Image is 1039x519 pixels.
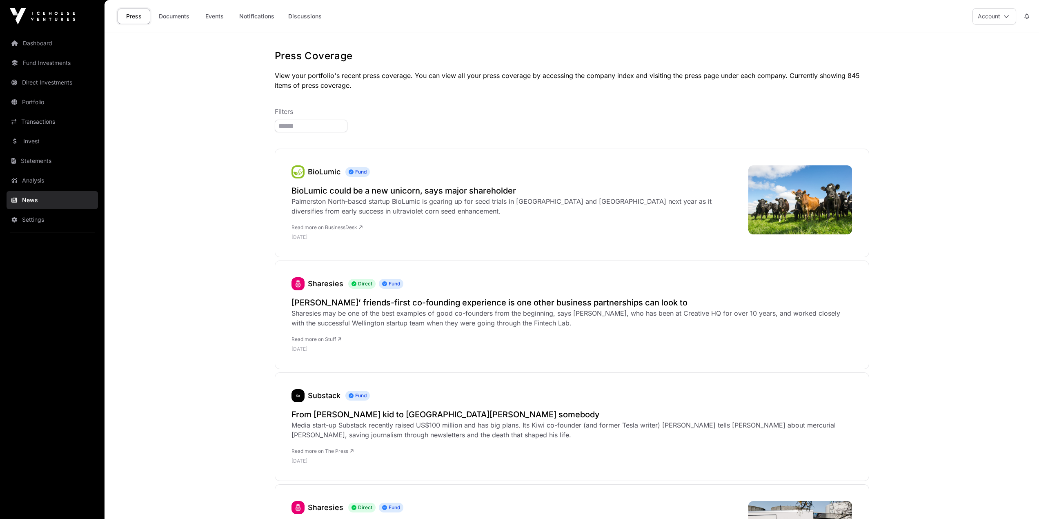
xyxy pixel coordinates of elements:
[291,409,852,420] a: From [PERSON_NAME] kid to [GEOGRAPHIC_DATA][PERSON_NAME] somebody
[291,277,305,290] a: Sharesies
[348,279,376,289] span: Direct
[379,279,403,289] span: Fund
[748,165,852,234] img: Landscape-shot-of-cows-of-farm-L.jpg
[291,420,852,440] div: Media start-up Substack recently raised US$100 million and has big plans. Its Kiwi co-founder (an...
[7,113,98,131] a: Transactions
[348,503,376,512] span: Direct
[291,165,305,178] a: BioLumic
[275,71,869,90] p: View your portfolio's recent press coverage. You can view all your press coverage by accessing th...
[7,211,98,229] a: Settings
[291,196,740,216] div: Palmerston North-based startup BioLumic is gearing up for seed trials in [GEOGRAPHIC_DATA] and [G...
[291,234,740,241] p: [DATE]
[308,279,343,288] a: Sharesies
[7,74,98,91] a: Direct Investments
[308,167,340,176] a: BioLumic
[234,9,280,24] a: Notifications
[291,501,305,514] img: sharesies_logo.jpeg
[291,389,305,402] img: substack435.png
[308,503,343,512] a: Sharesies
[291,336,341,342] a: Read more on Stuff
[291,389,305,402] a: Substack
[998,480,1039,519] iframe: Chat Widget
[291,346,852,352] p: [DATE]
[7,152,98,170] a: Statements
[291,308,852,328] div: Sharesies may be one of the best examples of good co-founders from the beginning, says [PERSON_NA...
[7,34,98,52] a: Dashboard
[291,277,305,290] img: sharesies_logo.jpeg
[291,501,305,514] a: Sharesies
[291,224,363,230] a: Read more on BusinessDesk
[10,8,75,25] img: Icehouse Ventures Logo
[118,9,150,24] a: Press
[275,107,869,116] p: Filters
[275,49,869,62] h1: Press Coverage
[154,9,195,24] a: Documents
[972,8,1016,25] button: Account
[283,9,327,24] a: Discussions
[379,503,403,512] span: Fund
[7,132,98,150] a: Invest
[291,165,305,178] img: 0_ooS1bY_400x400.png
[291,458,852,464] p: [DATE]
[7,172,98,189] a: Analysis
[345,167,370,177] span: Fund
[345,391,370,401] span: Fund
[291,448,354,454] a: Read more on The Press
[7,93,98,111] a: Portfolio
[291,185,740,196] a: BioLumic could be a new unicorn, says major shareholder
[7,54,98,72] a: Fund Investments
[7,191,98,209] a: News
[291,297,852,308] a: [PERSON_NAME]’ friends-first co-founding experience is one other business partnerships can look to
[308,391,340,400] a: Substack
[198,9,231,24] a: Events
